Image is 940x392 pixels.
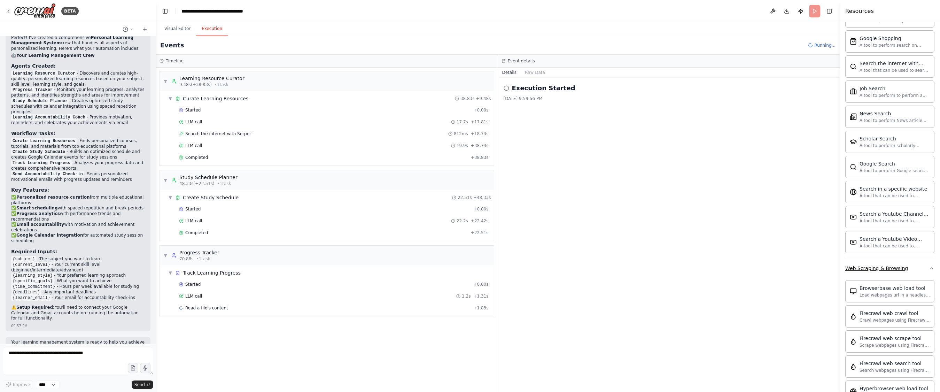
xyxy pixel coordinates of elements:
div: A tool that can be used to semantic search a query from a Youtube Video content. [860,243,930,249]
code: {specific_goals} [11,278,54,284]
span: + 0.00s [473,206,488,212]
code: {subject} [11,256,37,262]
span: LLM call [185,119,202,125]
li: - Finds personalized courses, tutorials, and materials from top educational platforms [11,138,145,149]
span: • 1 task [196,256,210,262]
div: Progress Tracker [179,249,219,256]
span: LLM call [185,143,202,148]
li: - Hours per week available for studying [11,284,145,290]
span: + 9.48s [476,96,491,101]
strong: Google Calendar integration [16,233,83,238]
code: Progress Tracker [11,87,54,93]
code: Study Schedule Planner [11,98,69,104]
button: Details [498,68,521,77]
li: ✅ with performance trends and recommendations [11,211,145,222]
div: A tool to perform to perform a job search in the [GEOGRAPHIC_DATA] with a search_query. [860,93,930,98]
span: 1.2s [462,293,471,299]
div: Search webpages using Firecrawl and return the results [860,368,930,373]
strong: Your Learning Management Crew [16,53,95,58]
strong: Workflow Tasks: [11,131,55,136]
span: 48.33s (+22.51s) [179,181,215,186]
img: SerplyScholarSearchTool [850,138,857,145]
span: + 48.33s [473,195,491,200]
code: Learning Accountability Coach [11,114,87,121]
img: SerplyNewsSearchTool [850,113,857,120]
li: - Monitors your learning progress, analyzes patterns, and identifies strengths and areas for impr... [11,87,145,98]
li: ✅ for automated study session scheduling [11,233,145,244]
img: WebsiteSearchTool [850,189,857,195]
span: + 0.00s [473,282,488,287]
h2: Events [160,40,184,50]
span: Search the internet with Serper [185,131,251,137]
code: Curate Learning Resources [11,138,77,144]
li: ✅ with motivation and achievement celebrations [11,222,145,233]
div: Study Schedule Planner [179,174,238,181]
code: {learner_email} [11,295,52,301]
div: A tool that can be used to semantic search a query from a specific URL content. [860,193,930,199]
div: News Search [860,110,930,117]
img: SerplyWebSearchTool [850,163,857,170]
div: 09:57 PM [11,323,28,329]
li: ✅ with spaced repetition and break periods [11,206,145,211]
li: - Analyzes your progress data and creates comprehensive reports [11,160,145,171]
div: Search a Youtube Video content [860,236,930,243]
code: {deadlines} [11,289,41,295]
li: - Your preferred learning approach [11,273,145,278]
span: Started [185,206,201,212]
img: YoutubeChannelSearchTool [850,214,857,221]
code: Learning Resource Curator [11,70,77,77]
span: 22.2s [457,218,468,224]
img: Logo [14,3,56,19]
h3: Timeline [166,58,184,64]
div: Browserbase web load tool [860,285,930,292]
span: 38.83s [460,96,475,101]
div: Search the internet with Serper [860,60,930,67]
span: • 1 task [217,181,231,186]
strong: Required Inputs: [11,249,57,254]
strong: Personal Learning Management System [11,35,133,46]
h2: 🤖 [11,53,145,59]
span: + 17.81s [471,119,489,125]
span: + 0.00s [473,107,488,113]
code: {time_commitment} [11,284,56,290]
p: Your learning management system is ready to help you achieve your educational goals! Would you li... [11,340,145,356]
button: Improve [3,380,33,389]
div: Google Shopping [860,35,930,42]
div: Job Search [860,85,930,92]
li: - The subject you want to learn [11,256,145,262]
div: Firecrawl web search tool [860,360,930,367]
strong: Key Features: [11,187,49,193]
span: 9.48s (+38.83s) [179,82,212,87]
span: Started [185,107,201,113]
li: - Builds an optimized schedule and creates Google Calendar events for study sessions [11,149,145,160]
strong: Setup Required: [16,305,55,310]
button: Start a new chat [139,25,150,33]
span: + 22.51s [471,230,489,236]
div: Google Search [860,160,930,167]
button: Hide left sidebar [160,6,170,16]
span: 70.88s [179,256,194,262]
span: Completed [185,230,208,236]
div: Track Learning Progress [183,269,241,276]
span: ▼ [163,78,168,84]
span: 812ms [454,131,468,137]
span: Completed [185,155,208,160]
li: - Any important deadlines [11,290,145,295]
div: [DATE] 9:59:56 PM [504,96,834,101]
span: Running... [814,43,836,48]
strong: Smart scheduling [16,206,58,210]
div: Curate Learning Resources [183,95,248,102]
span: 19.9s [457,143,468,148]
span: + 1.31s [473,293,488,299]
p: ⚠️ You'll need to connect your Google Calendar and Gmail accounts before running the automation f... [11,305,145,321]
div: A tool that can be used to search the internet with a search_query. Supports different search typ... [860,68,930,73]
span: LLM call [185,218,202,224]
code: Send Accountability Check-in [11,171,84,177]
div: A tool that can be used to semantic search a query from a Youtube Channels content. [860,218,930,224]
span: LLM call [185,293,202,299]
span: + 1.83s [473,305,488,311]
h3: Event details [508,58,535,64]
span: + 22.42s [471,218,489,224]
span: ▼ [168,96,172,101]
code: Create Study Schedule [11,149,67,155]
